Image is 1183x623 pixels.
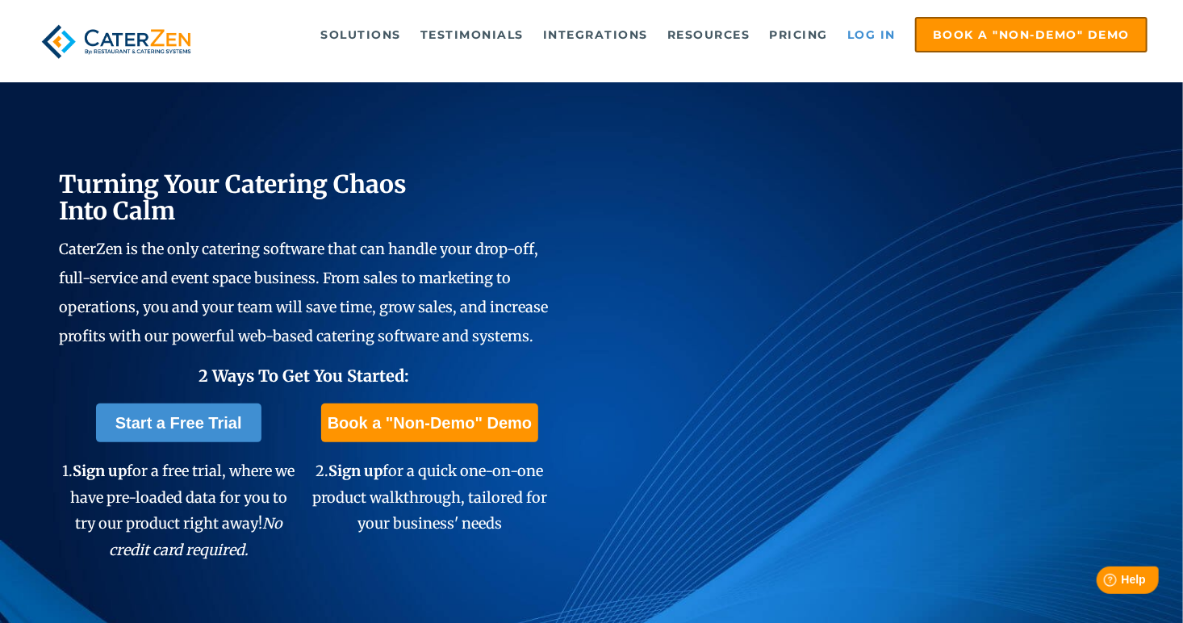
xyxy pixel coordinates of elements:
img: caterzen [36,17,197,66]
span: Turning Your Catering Chaos Into Calm [59,169,407,226]
a: Book a "Non-Demo" Demo [915,17,1147,52]
div: Navigation Menu [226,17,1147,52]
a: Testimonials [412,19,532,51]
iframe: Help widget launcher [1039,560,1165,605]
a: Solutions [313,19,410,51]
a: Start a Free Trial [96,403,261,442]
a: Log in [839,19,904,51]
a: Integrations [535,19,656,51]
em: No credit card required. [109,514,282,558]
span: 1. for a free trial, where we have pre-loaded data for you to try our product right away! [62,462,295,558]
span: 2. for a quick one-on-one product walkthrough, tailored for your business' needs [312,462,547,533]
a: Pricing [762,19,837,51]
span: Sign up [328,462,382,480]
a: Book a "Non-Demo" Demo [321,403,538,442]
span: Sign up [73,462,127,480]
a: Resources [659,19,759,51]
span: 2 Ways To Get You Started: [199,366,409,386]
span: CaterZen is the only catering software that can handle your drop-off, full-service and event spac... [59,240,548,345]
